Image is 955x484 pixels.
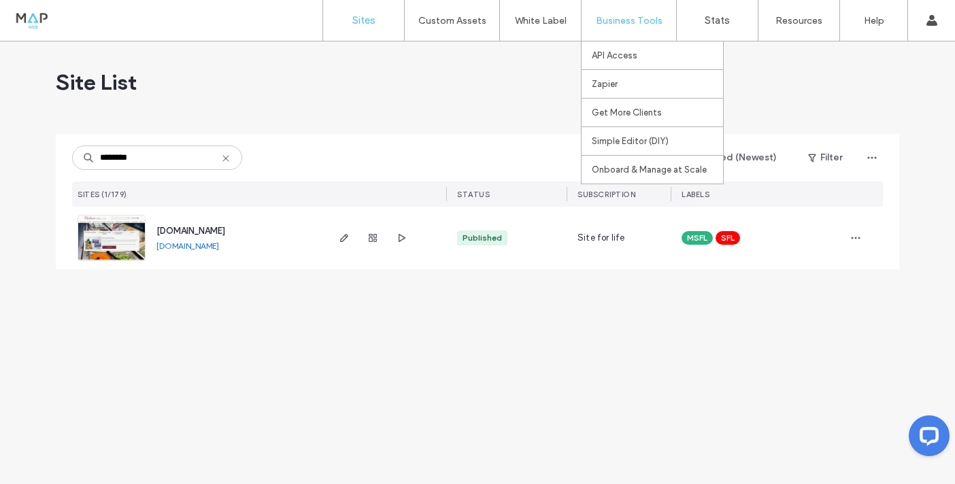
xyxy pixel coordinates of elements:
[577,190,635,199] span: SUBSCRIPTION
[687,232,707,244] span: MSFL
[592,136,669,146] label: Simple Editor (DIY)
[156,241,219,251] a: [DOMAIN_NAME]
[864,15,884,27] label: Help
[592,41,723,69] a: API Access
[682,190,709,199] span: LABELS
[352,14,375,27] label: Sites
[670,147,789,169] button: Created (Newest)
[577,231,625,245] span: Site for life
[56,69,137,96] span: Site List
[515,15,567,27] label: White Label
[156,226,225,236] a: [DOMAIN_NAME]
[794,147,856,169] button: Filter
[31,10,59,22] span: Help
[721,232,735,244] span: SFL
[596,15,663,27] label: Business Tools
[592,50,637,60] label: API Access
[592,107,662,118] label: Get More Clients
[775,15,822,27] label: Resources
[592,70,723,98] a: Zapier
[592,99,723,126] a: Get More Clients
[592,79,618,89] label: Zapier
[592,165,707,175] label: Onboard & Manage at Scale
[457,190,490,199] span: STATUS
[705,14,730,27] label: Stats
[463,232,502,244] div: Published
[78,190,127,199] span: SITES (1/179)
[592,156,723,184] a: Onboard & Manage at Scale
[418,15,486,27] label: Custom Assets
[898,410,955,467] iframe: LiveChat chat widget
[592,127,723,155] a: Simple Editor (DIY)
